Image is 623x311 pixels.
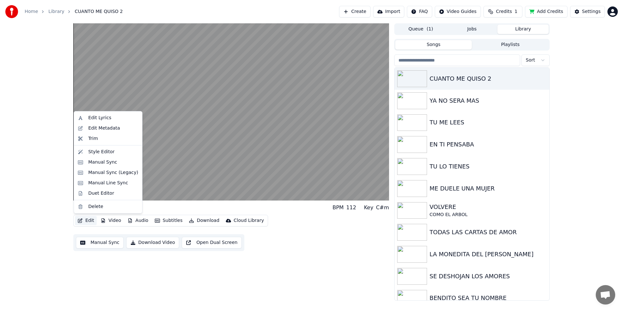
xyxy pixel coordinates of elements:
button: Video Guides [435,6,481,17]
button: Open Dual Screen [182,237,242,248]
div: Open chat [596,285,615,305]
button: Playlists [472,40,549,50]
span: 1 [515,8,518,15]
div: SE DESHOJAN LOS AMORES [430,272,547,281]
div: C#m [376,204,389,212]
span: CUANTO ME QUISO 2 [75,8,123,15]
div: Style Editor [88,149,115,155]
button: Settings [570,6,605,17]
span: ( 1 ) [427,26,433,32]
button: Songs [395,40,472,50]
div: CUANTO ME QUISO 2 [73,203,142,212]
button: Audio [125,216,151,225]
div: EN TI PENSABA [430,140,547,149]
div: Duet Editor [88,190,114,197]
button: Create [339,6,371,17]
button: Subtitles [152,216,185,225]
a: Library [48,8,64,15]
button: Video [98,216,124,225]
span: Credits [496,8,512,15]
button: Import [373,6,404,17]
div: Trim [88,135,98,142]
button: Download [186,216,222,225]
div: Manual Sync [88,159,117,166]
span: Sort [526,57,535,63]
div: TODAS LAS CARTAS DE AMOR [430,228,547,237]
div: VOLVERE [430,202,547,212]
button: Manual Sync [76,237,124,248]
div: Edit Lyrics [88,115,111,121]
button: FAQ [407,6,432,17]
div: LA MONEDITA DEL [PERSON_NAME] [430,250,547,259]
div: Manual Sync (Legacy) [88,169,138,176]
div: Key [364,204,373,212]
div: TU ME LEES [430,118,547,127]
button: Download Video [126,237,179,248]
div: Manual Line Sync [88,180,128,186]
div: ME DUELE UNA MUJER [430,184,547,193]
div: COMO EL ARBOL [430,212,547,218]
div: Delete [88,203,103,210]
button: Library [497,25,549,34]
nav: breadcrumb [25,8,123,15]
button: Credits1 [483,6,522,17]
img: youka [5,5,18,18]
div: BENDITO SEA TU NOMBRE [430,294,547,303]
div: Settings [582,8,601,15]
div: BPM [333,204,344,212]
div: TU LO TIENES [430,162,547,171]
button: Add Credits [525,6,568,17]
div: CUANTO ME QUISO 2 [430,74,547,83]
button: Queue [395,25,446,34]
div: Cloud Library [234,217,264,224]
div: Edit Metadata [88,125,120,132]
div: YA NO SERA MAS [430,96,547,105]
div: 112 [346,204,356,212]
button: Jobs [446,25,498,34]
a: Home [25,8,38,15]
button: Edit [75,216,97,225]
